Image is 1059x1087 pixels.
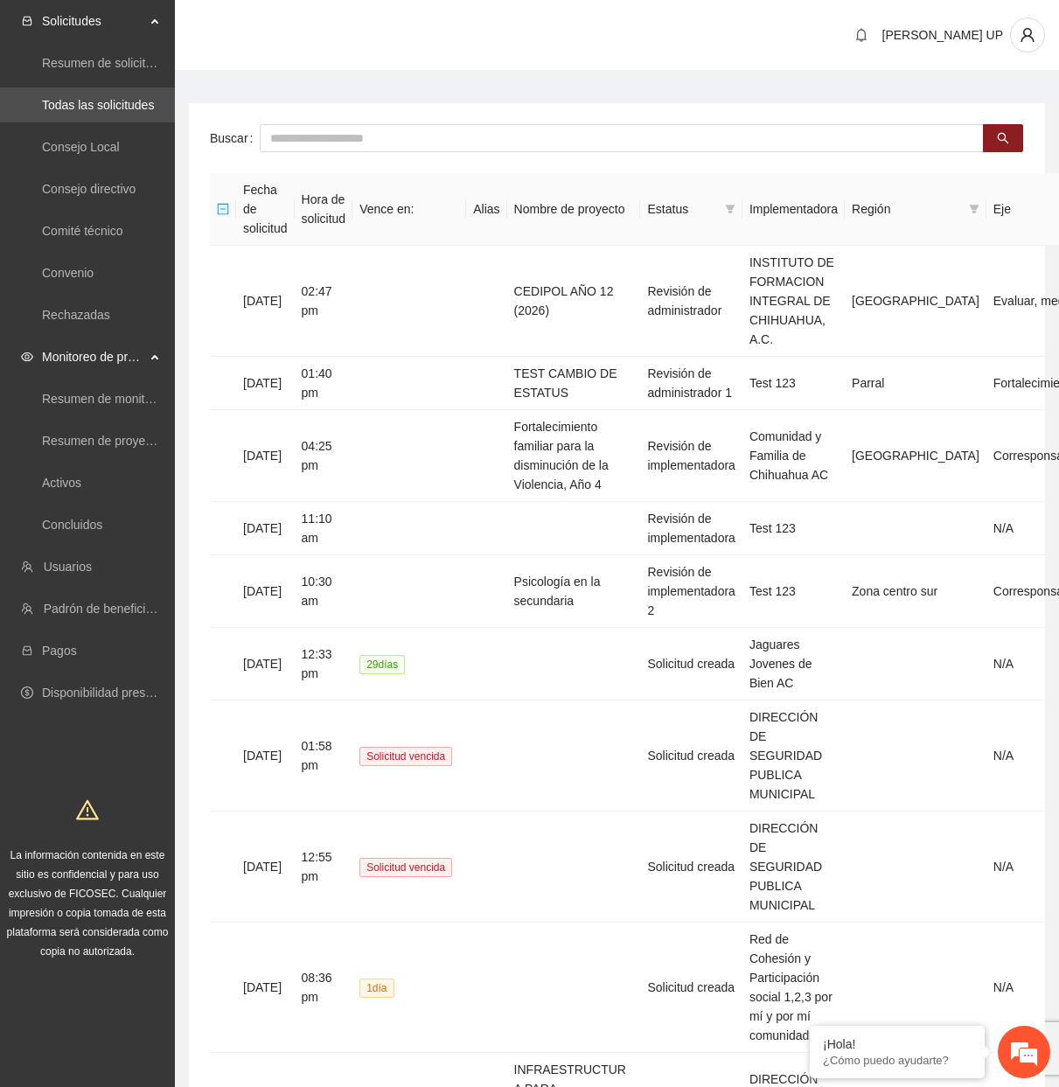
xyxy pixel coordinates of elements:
span: filter [965,196,983,222]
a: Consejo Local [42,140,120,154]
a: Concluidos [42,518,102,532]
td: [DATE] [236,502,295,555]
td: [GEOGRAPHIC_DATA] [845,246,986,357]
td: Revisión de implementadora [640,410,742,502]
td: [DATE] [236,357,295,410]
span: search [997,132,1009,146]
td: INSTITUTO DE FORMACION INTEGRAL DE CHIHUAHUA, A.C. [742,246,845,357]
span: warning [76,798,99,821]
a: Activos [42,476,81,490]
td: Test 123 [742,502,845,555]
div: ¡Hola! [823,1037,972,1051]
a: Consejo directivo [42,182,136,196]
td: Solicitud creada [640,628,742,700]
button: search [983,124,1023,152]
span: 29 día s [359,655,405,674]
td: Revisión de implementadora [640,502,742,555]
td: Solicitud creada [640,812,742,923]
span: Monitoreo de proyectos [42,339,145,374]
a: Disponibilidad presupuestal [42,686,192,700]
th: Vence en: [352,173,466,246]
td: [DATE] [236,555,295,628]
span: Solicitud vencida [359,858,452,877]
span: Solicitudes [42,3,145,38]
th: Implementadora [742,173,845,246]
td: Zona centro sur [845,555,986,628]
a: Resumen de solicitudes por aprobar [42,56,239,70]
span: filter [725,204,735,214]
td: Test 123 [742,357,845,410]
a: Usuarios [44,560,92,574]
td: Jaguares Jovenes de Bien AC [742,628,845,700]
td: Solicitud creada [640,923,742,1053]
a: Resumen de monitoreo [42,392,170,406]
td: [DATE] [236,812,295,923]
th: Alias [466,173,506,246]
span: inbox [21,15,33,27]
span: user [1011,27,1044,43]
td: Psicología en la secundaria [507,555,641,628]
a: Padrón de beneficiarios [44,602,172,616]
td: Revisión de implementadora 2 [640,555,742,628]
span: filter [721,196,739,222]
span: Región [852,199,962,219]
span: bell [848,28,874,42]
td: TEST CAMBIO DE ESTATUS [507,357,641,410]
button: bell [847,21,875,49]
td: Fortalecimiento familiar para la disminución de la Violencia, Año 4 [507,410,641,502]
a: Pagos [42,644,77,658]
td: 10:30 am [295,555,353,628]
label: Buscar [210,124,260,152]
td: 11:10 am [295,502,353,555]
button: user [1010,17,1045,52]
td: 02:47 pm [295,246,353,357]
td: DIRECCIÓN DE SEGURIDAD PUBLICA MUNICIPAL [742,700,845,812]
td: Solicitud creada [640,700,742,812]
span: [PERSON_NAME] UP [882,28,1003,42]
a: Comité técnico [42,224,123,238]
span: 1 día [359,979,394,998]
p: ¿Cómo puedo ayudarte? [823,1054,972,1067]
td: [DATE] [236,246,295,357]
th: Fecha de solicitud [236,173,295,246]
td: CEDIPOL AÑO 12 (2026) [507,246,641,357]
td: Comunidad y Familia de Chihuahua AC [742,410,845,502]
td: Revisión de administrador 1 [640,357,742,410]
td: 08:36 pm [295,923,353,1053]
td: [DATE] [236,700,295,812]
td: 01:58 pm [295,700,353,812]
td: Parral [845,357,986,410]
span: minus-square [217,203,229,215]
td: Revisión de administrador [640,246,742,357]
a: Resumen de proyectos aprobados [42,434,229,448]
td: [GEOGRAPHIC_DATA] [845,410,986,502]
td: [DATE] [236,410,295,502]
span: filter [969,204,979,214]
td: [DATE] [236,628,295,700]
span: Solicitud vencida [359,747,452,766]
td: DIRECCIÓN DE SEGURIDAD PUBLICA MUNICIPAL [742,812,845,923]
a: Rechazadas [42,308,110,322]
th: Hora de solicitud [295,173,353,246]
td: 12:55 pm [295,812,353,923]
td: 01:40 pm [295,357,353,410]
span: La información contenida en este sitio es confidencial y para uso exclusivo de FICOSEC. Cualquier... [7,849,169,958]
td: 12:33 pm [295,628,353,700]
td: Red de Cohesión y Participación social 1,2,3 por mí y por mí comunidad A.C. [742,923,845,1053]
a: Todas las solicitudes [42,98,154,112]
td: Test 123 [742,555,845,628]
th: Nombre de proyecto [507,173,641,246]
td: 04:25 pm [295,410,353,502]
td: [DATE] [236,923,295,1053]
a: Convenio [42,266,94,280]
span: eye [21,351,33,363]
span: Estatus [647,199,717,219]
